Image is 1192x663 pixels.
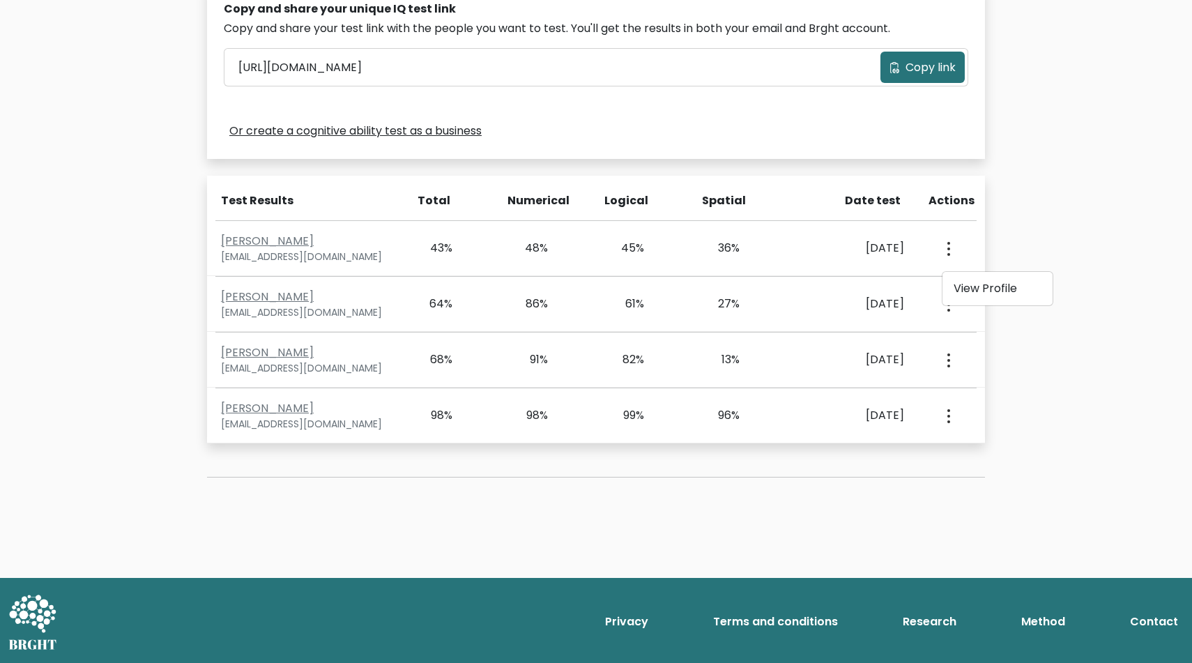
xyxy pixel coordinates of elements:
[410,192,450,209] div: Total
[701,351,740,368] div: 13%
[413,407,452,424] div: 98%
[221,250,396,264] div: [EMAIL_ADDRESS][DOMAIN_NAME]
[507,192,548,209] div: Numerical
[221,289,314,305] a: [PERSON_NAME]
[229,123,482,139] a: Or create a cognitive ability test as a business
[880,52,965,83] button: Copy link
[224,1,968,17] div: Copy and share your unique IQ test link
[604,192,645,209] div: Logical
[221,305,396,320] div: [EMAIL_ADDRESS][DOMAIN_NAME]
[701,296,740,312] div: 27%
[708,608,843,636] a: Terms and conditions
[599,608,654,636] a: Privacy
[413,351,452,368] div: 68%
[509,296,549,312] div: 86%
[796,240,904,257] div: [DATE]
[509,240,549,257] div: 48%
[413,296,452,312] div: 64%
[221,400,314,416] a: [PERSON_NAME]
[1124,608,1184,636] a: Contact
[221,233,314,249] a: [PERSON_NAME]
[413,240,452,257] div: 43%
[906,59,956,76] span: Copy link
[942,277,1053,300] a: View Profile
[702,192,742,209] div: Spatial
[1016,608,1071,636] a: Method
[799,192,912,209] div: Date test
[796,296,904,312] div: [DATE]
[897,608,962,636] a: Research
[221,344,314,360] a: [PERSON_NAME]
[701,407,740,424] div: 96%
[604,407,644,424] div: 99%
[796,351,904,368] div: [DATE]
[224,20,968,37] div: Copy and share your test link with the people you want to test. You'll get the results in both yo...
[604,240,644,257] div: 45%
[604,296,644,312] div: 61%
[221,192,393,209] div: Test Results
[604,351,644,368] div: 82%
[509,407,549,424] div: 98%
[509,351,549,368] div: 91%
[221,361,396,376] div: [EMAIL_ADDRESS][DOMAIN_NAME]
[796,407,904,424] div: [DATE]
[701,240,740,257] div: 36%
[221,417,396,432] div: [EMAIL_ADDRESS][DOMAIN_NAME]
[929,192,977,209] div: Actions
